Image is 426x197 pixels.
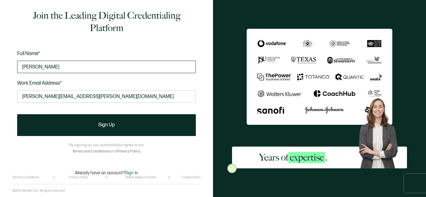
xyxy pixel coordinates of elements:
a: Terms and Conditions [72,149,110,154]
button: Sign Up [17,114,196,136]
h2: Years of . [259,151,327,164]
a: Cookie Policy [182,176,201,179]
p: Already have an account? [75,170,138,176]
p: By signing up, you automatically agree to our and . [69,142,144,155]
span: Work Email Address* [17,80,62,86]
a: Privacy Policy [117,149,140,154]
span: expertise [288,152,325,163]
p: ©2025 Sertifier Inc.. All rights reserved. [12,189,65,193]
a: Terms & Conditions [12,176,39,179]
input: Enter your work email address [17,90,196,103]
input: Jane Doe [17,61,196,73]
h1: Join the Leading Digital Credentialing Platform [17,9,196,34]
img: Sertifier Signup - Years of <span class="strong-h">expertise</span>. [247,29,392,124]
span: Sign Up [98,123,115,128]
span: Full Name* [17,51,40,57]
a: Online Selling Contract [125,176,156,179]
img: Sertifier Signup [227,164,237,173]
img: Sertifier Signup - Years of <span class="strong-h">expertise</span>. Hero [355,95,407,168]
span: Sign In [125,170,138,176]
a: Privacy Policy [69,176,88,179]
